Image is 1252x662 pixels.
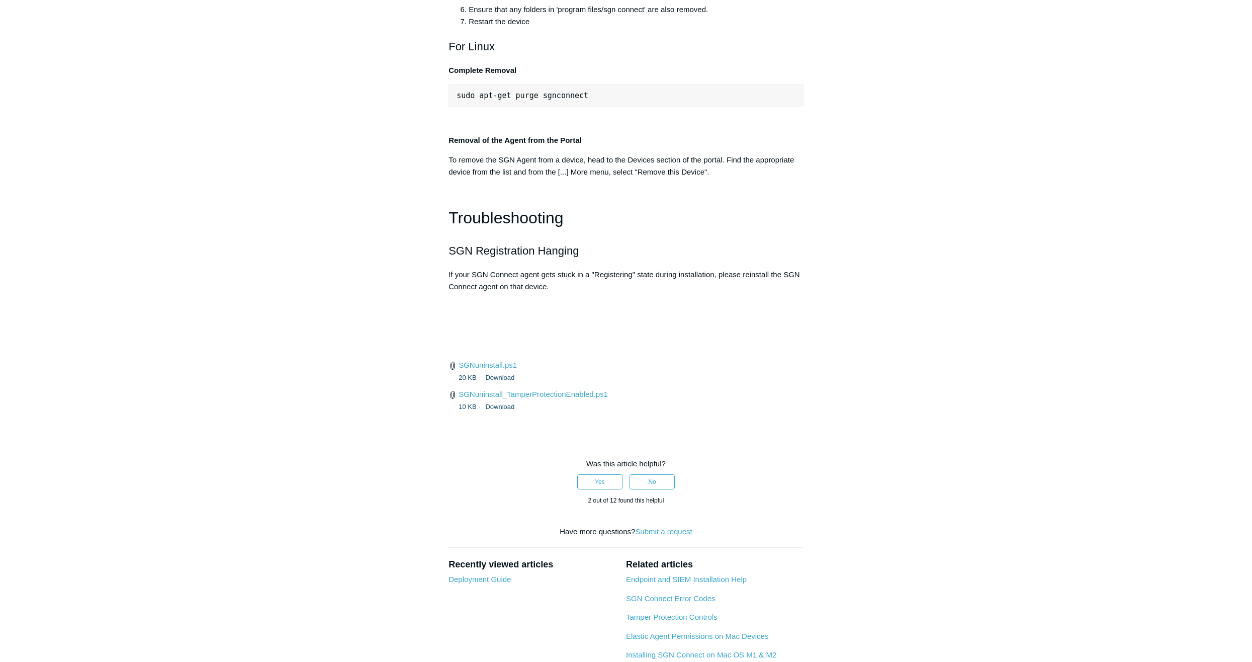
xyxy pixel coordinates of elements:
[449,84,803,107] pre: sudo apt-get purge sgnconnect
[626,575,747,584] a: Endpoint and SIEM Installation Help
[459,390,608,398] a: SGNuninstall_TamperProtectionEnabled.ps1
[485,374,514,381] a: Download
[449,38,803,55] h2: For Linux
[449,136,581,144] strong: Removal of the Agent from the Portal
[586,459,666,468] span: Was this article helpful?
[469,4,803,16] li: Ensure that any folders in 'program files/sgn connect' are also removed.
[635,527,692,536] a: Submit a request
[459,374,483,381] span: 20 KB
[577,474,622,489] button: This article was helpful
[449,575,511,584] a: Deployment Guide
[449,558,616,571] h2: Recently viewed articles
[449,205,803,231] h1: Troubleshooting
[449,66,516,74] strong: Complete Removal
[449,155,794,176] span: To remove the SGN Agent from a device, head to the Devices section of the portal. Find the approp...
[626,558,803,571] h2: Related articles
[630,474,675,489] button: This article was not helpful
[449,526,803,538] div: Have more questions?
[626,613,718,621] a: Tamper Protection Controls
[626,594,716,603] a: SGN Connect Error Codes
[449,242,803,260] h2: SGN Registration Hanging
[459,403,483,410] span: 10 KB
[588,497,664,504] span: 2 out of 12 found this helpful
[459,361,517,369] a: SGNuninstall.ps1
[626,632,768,640] a: Elastic Agent Permissions on Mac Devices
[469,16,803,28] li: Restart the device
[449,270,800,291] span: If your SGN Connect agent gets stuck in a "Registering" state during installation, please reinsta...
[485,403,514,410] a: Download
